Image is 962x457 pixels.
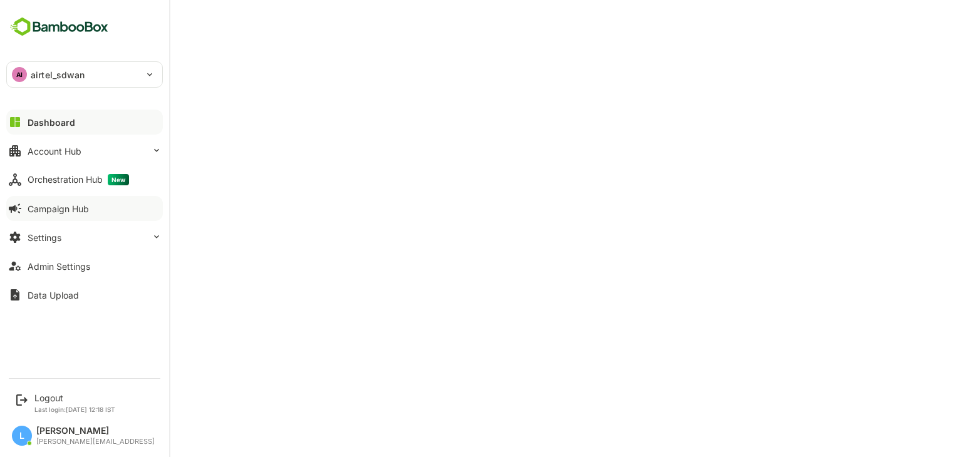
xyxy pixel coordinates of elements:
button: Settings [6,225,163,250]
div: Settings [28,232,61,243]
button: Orchestration HubNew [6,167,163,192]
div: Admin Settings [28,261,90,272]
button: Campaign Hub [6,196,163,221]
button: Data Upload [6,282,163,307]
div: L [12,426,32,446]
div: [PERSON_NAME] [36,426,155,436]
button: Admin Settings [6,254,163,279]
div: Data Upload [28,290,79,300]
span: New [108,174,129,185]
div: Campaign Hub [28,203,89,214]
img: BambooboxFullLogoMark.5f36c76dfaba33ec1ec1367b70bb1252.svg [6,15,112,39]
button: Account Hub [6,138,163,163]
div: Logout [34,393,115,403]
div: Orchestration Hub [28,174,129,185]
button: Dashboard [6,110,163,135]
div: AI [12,67,27,82]
p: airtel_sdwan [31,68,85,81]
p: Last login: [DATE] 12:18 IST [34,406,115,413]
div: AIairtel_sdwan [7,62,162,87]
div: Dashboard [28,117,75,128]
div: Account Hub [28,146,81,157]
div: [PERSON_NAME][EMAIL_ADDRESS] [36,438,155,446]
